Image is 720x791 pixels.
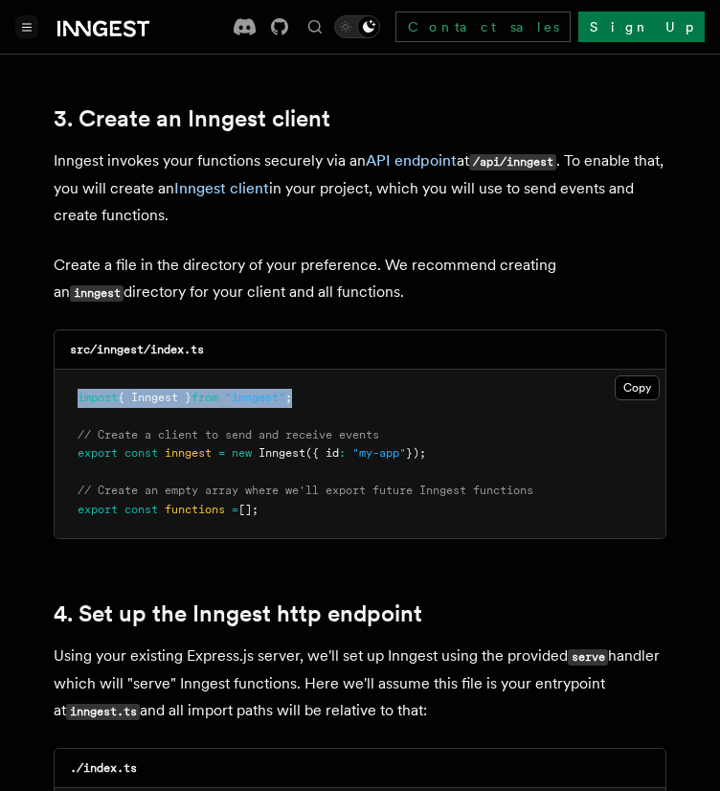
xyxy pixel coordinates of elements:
[406,446,426,460] span: });
[469,154,556,170] code: /api/inngest
[78,391,118,404] span: import
[578,11,705,42] a: Sign Up
[304,15,326,38] button: Find something...
[78,428,379,441] span: // Create a client to send and receive events
[54,600,422,627] a: 4. Set up the Inngest http endpoint
[218,446,225,460] span: =
[54,147,666,229] p: Inngest invokes your functions securely via an at . To enable that, you will create an in your pr...
[15,15,38,38] button: Toggle navigation
[124,446,158,460] span: const
[78,484,533,497] span: // Create an empty array where we'll export future Inngest functions
[232,446,252,460] span: new
[78,446,118,460] span: export
[54,105,330,132] a: 3. Create an Inngest client
[165,503,225,516] span: functions
[165,446,212,460] span: inngest
[66,704,140,720] code: inngest.ts
[70,343,204,356] code: src/inngest/index.ts
[568,649,608,666] code: serve
[118,391,191,404] span: { Inngest }
[259,446,305,460] span: Inngest
[191,391,218,404] span: from
[78,503,118,516] span: export
[615,375,660,400] button: Copy
[285,391,292,404] span: ;
[352,446,406,460] span: "my-app"
[232,503,238,516] span: =
[305,446,339,460] span: ({ id
[334,15,380,38] button: Toggle dark mode
[54,252,666,306] p: Create a file in the directory of your preference. We recommend creating an directory for your cl...
[395,11,571,42] a: Contact sales
[174,179,269,197] a: Inngest client
[70,761,137,775] code: ./index.ts
[70,285,124,302] code: inngest
[366,151,457,169] a: API endpoint
[54,643,666,725] p: Using your existing Express.js server, we'll set up Inngest using the provided handler which will...
[238,503,259,516] span: [];
[339,446,346,460] span: :
[225,391,285,404] span: "inngest"
[124,503,158,516] span: const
